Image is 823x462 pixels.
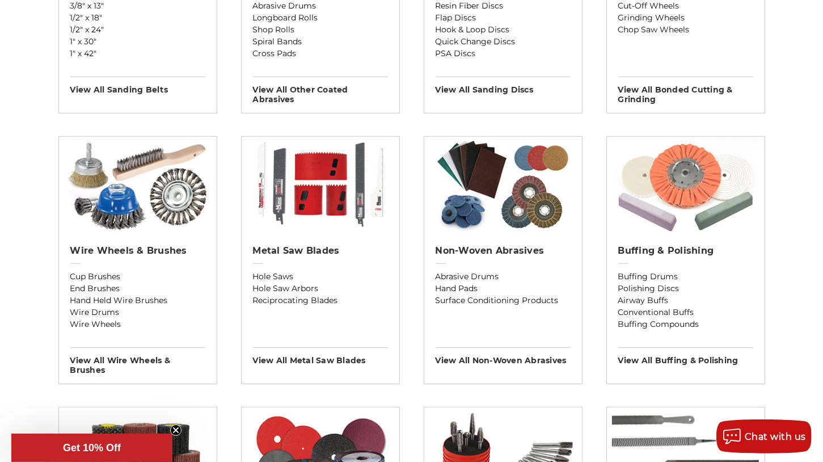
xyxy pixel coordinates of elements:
a: Spiral Bands [253,36,388,48]
a: End Brushes [70,283,205,295]
a: Cup Brushes [70,271,205,283]
a: Longboard Rolls [253,12,388,24]
h3: View All bonded cutting & grinding [618,77,753,104]
h3: View All wire wheels & brushes [70,347,205,375]
h3: View All other coated abrasives [253,77,388,104]
a: Buffing Drums [618,271,753,283]
img: Wire Wheels & Brushes [64,137,211,233]
span: Get 10% Off [63,442,121,453]
a: Quick Change Discs [436,36,571,48]
h3: View All sanding belts [70,77,205,95]
h2: Metal Saw Blades [253,245,388,257]
a: PSA Discs [436,48,571,60]
a: Wire Wheels [70,318,205,330]
a: Surface Conditioning Products [436,295,571,306]
h3: View All metal saw blades [253,347,388,366]
a: 1/2" x 18" [70,12,205,24]
a: 1" x 30" [70,36,205,48]
a: Abrasive Drums [436,271,571,283]
a: 1" x 42" [70,48,205,60]
a: Hook & Loop Discs [436,24,571,36]
a: Hand Held Wire Brushes [70,295,205,306]
a: Polishing Discs [618,283,753,295]
a: Buffing Compounds [618,318,753,330]
a: Shop Rolls [253,24,388,36]
a: Wire Drums [70,306,205,318]
img: Buffing & Polishing [612,137,759,233]
h3: View All sanding discs [436,77,571,95]
a: Hole Saw Arbors [253,283,388,295]
a: 1/2" x 24" [70,24,205,36]
img: Metal Saw Blades [247,137,394,233]
h3: View All buffing & polishing [618,347,753,366]
a: Reciprocating Blades [253,295,388,306]
button: Chat with us [716,419,812,453]
a: Cross Pads [253,48,388,60]
div: Get 10% OffClose teaser [11,434,172,462]
button: Close teaser [170,425,182,436]
a: Flap Discs [436,12,571,24]
h2: Non-woven Abrasives [436,245,571,257]
a: Chop Saw Wheels [618,24,753,36]
img: Non-woven Abrasives [429,137,576,233]
h3: View All non-woven abrasives [436,347,571,366]
a: Grinding Wheels [618,12,753,24]
a: Airway Buffs [618,295,753,306]
a: Hole Saws [253,271,388,283]
h2: Wire Wheels & Brushes [70,245,205,257]
a: Hand Pads [436,283,571,295]
h2: Buffing & Polishing [618,245,753,257]
span: Chat with us [745,431,806,442]
a: Conventional Buffs [618,306,753,318]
